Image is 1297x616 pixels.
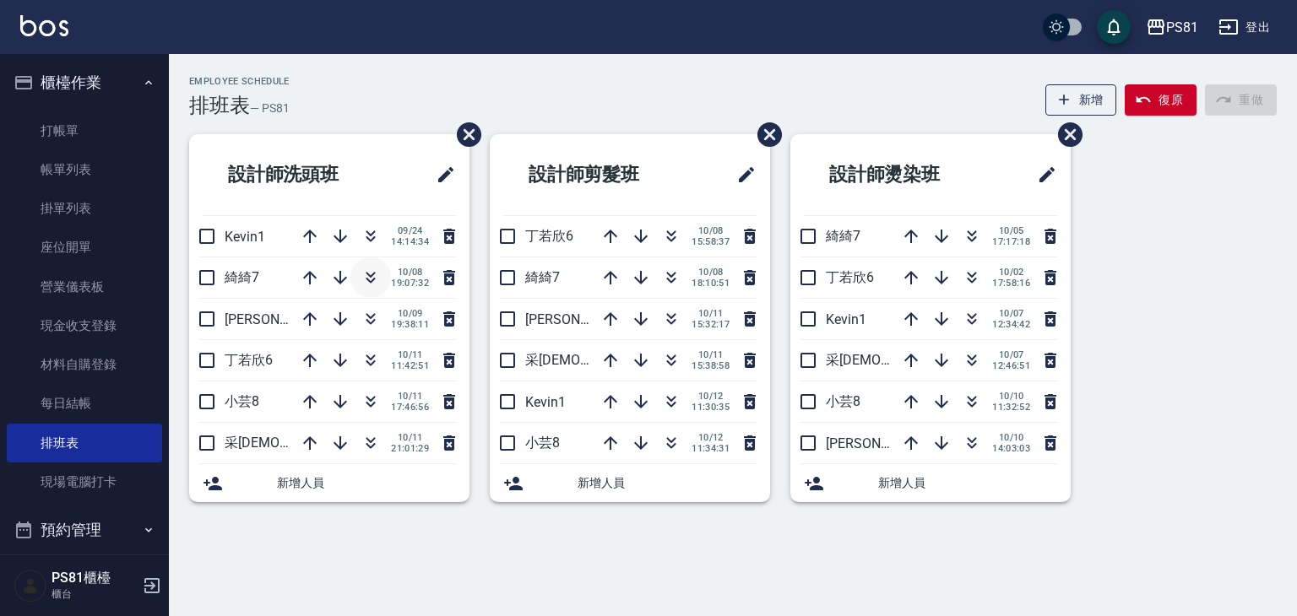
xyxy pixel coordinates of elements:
span: 綺綺7 [225,269,259,285]
span: 新增人員 [277,474,456,492]
span: 11:34:31 [692,443,730,454]
a: 現場電腦打卡 [7,462,162,501]
a: 材料自購登錄 [7,345,162,384]
span: 刪除班表 [444,110,484,159]
button: save [1097,10,1131,44]
span: 采[DEMOGRAPHIC_DATA]2 [826,352,986,368]
h2: 設計師洗頭班 [203,144,394,205]
a: 帳單列表 [7,150,162,189]
span: 15:38:58 [692,360,730,371]
span: 10/11 [391,432,429,443]
span: 10/07 [992,349,1030,360]
a: 營業儀表板 [7,267,162,306]
span: Kevin1 [525,394,566,410]
span: 10/12 [692,432,730,443]
span: 10/08 [692,225,730,236]
span: 14:03:03 [992,443,1030,454]
span: 09/24 [391,225,429,236]
h6: — PS81 [250,100,290,117]
a: 掛單列表 [7,189,162,228]
span: 10/07 [992,308,1030,319]
img: Person [14,569,47,602]
span: 21:01:29 [391,443,429,454]
span: 18:10:51 [692,278,730,289]
button: 報表及分析 [7,552,162,596]
span: 14:14:34 [391,236,429,247]
span: 15:32:17 [692,319,730,330]
span: 11:30:35 [692,402,730,413]
h5: PS81櫃檯 [52,570,138,586]
span: 10/12 [692,391,730,402]
span: 采[DEMOGRAPHIC_DATA]2 [225,435,385,451]
span: 10/08 [692,267,730,278]
span: 新增人員 [578,474,757,492]
div: 新增人員 [490,464,770,502]
span: 小芸8 [225,393,259,409]
span: 12:34:42 [992,319,1030,330]
span: 11:42:51 [391,360,429,371]
span: 17:17:18 [992,236,1030,247]
span: 丁若欣6 [826,269,874,285]
h2: Employee Schedule [189,76,290,87]
span: 刪除班表 [1045,110,1085,159]
h2: 設計師燙染班 [804,144,996,205]
span: Kevin1 [225,229,265,245]
span: 10/11 [391,391,429,402]
span: 10/08 [391,267,429,278]
span: 10/10 [992,391,1030,402]
span: [PERSON_NAME]3 [225,311,334,327]
span: 10/11 [692,308,730,319]
p: 櫃台 [52,586,138,602]
button: 登出 [1212,12,1277,43]
span: 小芸8 [826,393,860,409]
span: 10/02 [992,267,1030,278]
span: 12:46:51 [992,360,1030,371]
a: 排班表 [7,424,162,462]
span: 小芸8 [525,435,560,451]
h3: 排班表 [189,94,250,117]
span: 修改班表的標題 [426,154,456,195]
span: 10/10 [992,432,1030,443]
span: 丁若欣6 [525,228,573,244]
a: 現金收支登錄 [7,306,162,345]
span: 19:07:32 [391,278,429,289]
span: 綺綺7 [826,228,860,244]
span: 10/11 [391,349,429,360]
button: PS81 [1139,10,1205,45]
button: 新增 [1045,84,1117,116]
span: 11:32:52 [992,402,1030,413]
span: 采[DEMOGRAPHIC_DATA]2 [525,352,686,368]
div: 新增人員 [790,464,1071,502]
span: 19:38:11 [391,319,429,330]
span: 綺綺7 [525,269,560,285]
span: 17:58:16 [992,278,1030,289]
span: [PERSON_NAME]3 [826,435,935,451]
span: 刪除班表 [745,110,784,159]
a: 打帳單 [7,111,162,150]
span: 10/05 [992,225,1030,236]
span: 10/09 [391,308,429,319]
span: 新增人員 [878,474,1057,492]
a: 座位開單 [7,228,162,267]
a: 每日結帳 [7,384,162,423]
div: 新增人員 [189,464,469,502]
button: 預約管理 [7,508,162,552]
span: 修改班表的標題 [1027,154,1057,195]
h2: 設計師剪髮班 [503,144,695,205]
span: 丁若欣6 [225,352,273,368]
span: 修改班表的標題 [726,154,757,195]
span: 17:46:56 [391,402,429,413]
span: 10/11 [692,349,730,360]
div: PS81 [1166,17,1198,38]
span: 15:58:37 [692,236,730,247]
img: Logo [20,15,68,36]
span: [PERSON_NAME]3 [525,311,634,327]
span: Kevin1 [826,311,866,327]
button: 復原 [1125,84,1197,116]
button: 櫃檯作業 [7,61,162,105]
